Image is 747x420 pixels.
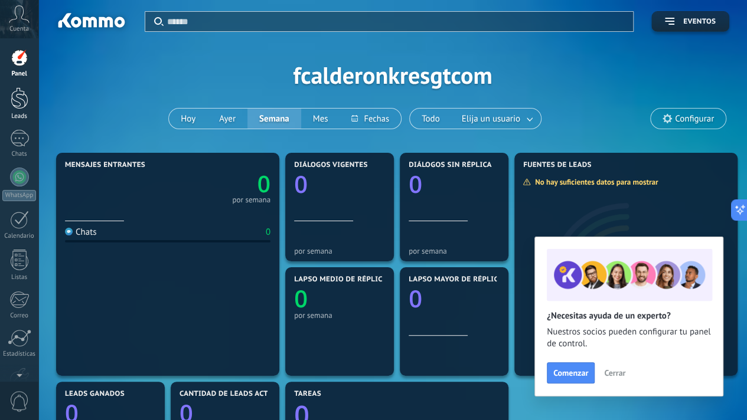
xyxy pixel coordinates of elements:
[2,190,36,201] div: WhatsApp
[2,232,37,240] div: Calendario
[409,161,492,169] span: Diálogos sin réplica
[294,390,321,398] span: Tareas
[409,168,422,200] text: 0
[65,161,145,169] span: Mensajes entrantes
[169,109,207,129] button: Hoy
[232,197,270,203] div: por semana
[294,161,368,169] span: Diálogos vigentes
[294,311,385,320] div: por semana
[294,275,387,284] span: Lapso medio de réplica
[2,274,37,281] div: Listas
[207,109,247,129] button: Ayer
[2,70,37,78] div: Panel
[409,247,500,255] div: por semana
[257,168,270,199] text: 0
[547,326,711,350] span: Nuestros socios pueden configurar tu panel de control.
[301,109,340,129] button: Mes
[523,177,666,187] div: No hay suficientes datos para mostrar
[523,161,592,169] span: Fuentes de leads
[409,275,503,284] span: Lapso mayor de réplica
[65,390,125,398] span: Leads ganados
[604,369,625,377] span: Cerrar
[294,247,385,255] div: por semana
[65,228,73,235] img: Chats
[675,114,714,124] span: Configurar
[247,109,301,129] button: Semana
[294,168,308,200] text: 0
[9,25,29,33] span: Cuenta
[294,282,308,314] text: 0
[651,11,729,32] button: Eventos
[553,369,588,377] span: Comenzar
[2,350,37,358] div: Estadísticas
[168,168,270,199] a: 0
[547,362,595,383] button: Comenzar
[2,312,37,320] div: Correo
[409,282,422,314] text: 0
[459,111,523,127] span: Elija un usuario
[410,109,452,129] button: Todo
[547,310,711,321] h2: ¿Necesitas ayuda de un experto?
[2,113,37,120] div: Leads
[599,364,631,382] button: Cerrar
[266,227,270,238] div: 0
[180,390,285,398] span: Cantidad de leads activos
[340,109,400,129] button: Fechas
[65,227,97,238] div: Chats
[683,18,716,26] span: Eventos
[452,109,541,129] button: Elija un usuario
[2,150,37,158] div: Chats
